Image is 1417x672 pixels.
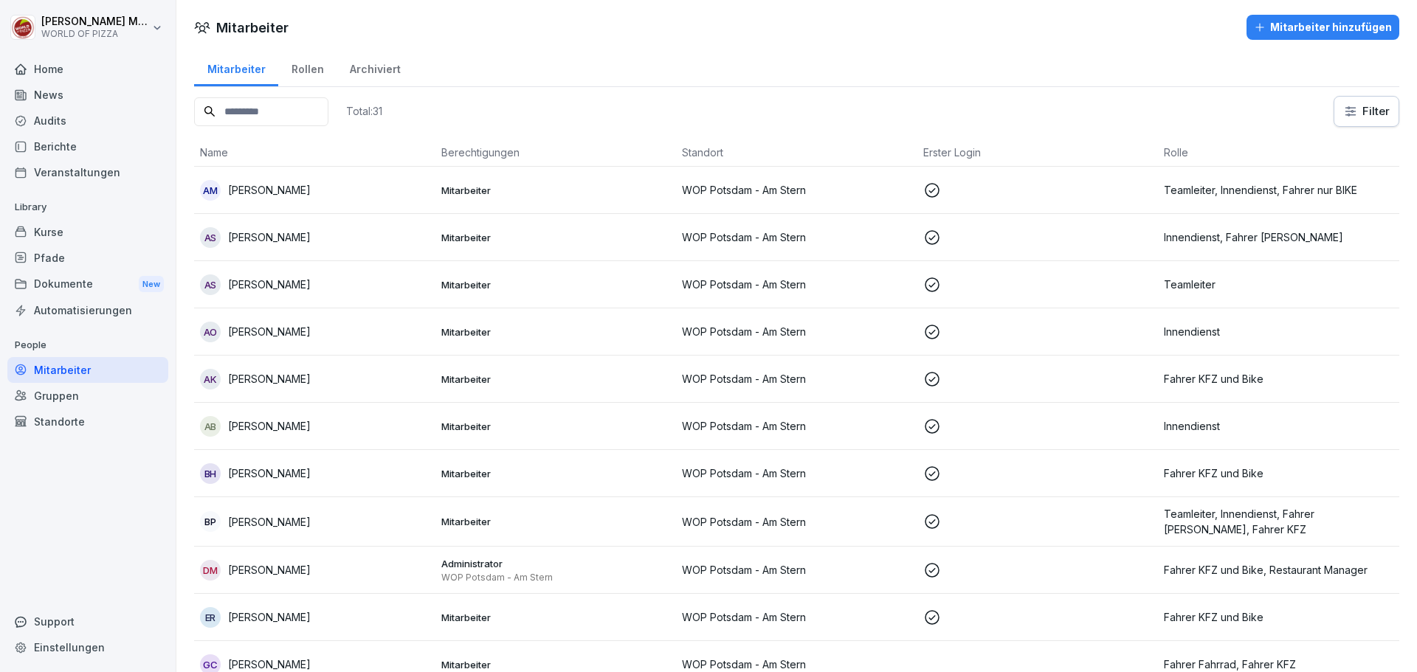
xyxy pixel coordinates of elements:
p: WOP Potsdam - Am Stern [682,182,911,198]
p: WOP Potsdam - Am Stern [682,514,911,530]
p: Fahrer KFZ und Bike [1164,371,1393,387]
a: Archiviert [337,49,413,86]
p: Library [7,195,168,219]
p: WOP Potsdam - Am Stern [682,324,911,339]
p: Mitarbeiter [441,184,671,197]
p: [PERSON_NAME] [228,514,311,530]
p: [PERSON_NAME] [228,182,311,198]
a: Gruppen [7,383,168,409]
p: [PERSON_NAME] [228,465,311,481]
p: Mitarbeiter [441,611,671,624]
div: Kurse [7,219,168,245]
p: Fahrer KFZ und Bike [1164,465,1393,481]
p: Mitarbeiter [441,515,671,528]
a: Rollen [278,49,337,86]
p: Teamleiter [1164,277,1393,292]
p: WOP Potsdam - Am Stern [682,229,911,245]
a: Berichte [7,134,168,159]
div: ER [200,607,221,628]
p: WOP Potsdam - Am Stern [682,418,911,434]
p: Innendienst [1164,418,1393,434]
p: WOP Potsdam - Am Stern [682,465,911,481]
p: Mitarbeiter [441,373,671,386]
a: DokumenteNew [7,271,168,298]
p: Fahrer KFZ und Bike [1164,609,1393,625]
th: Name [194,139,435,167]
p: People [7,333,168,357]
th: Rolle [1158,139,1399,167]
a: Home [7,56,168,82]
p: [PERSON_NAME] [228,418,311,434]
p: [PERSON_NAME] [228,562,311,578]
div: Support [7,609,168,634]
div: BP [200,511,221,532]
div: BH [200,463,221,484]
p: WOP Potsdam - Am Stern [682,371,911,387]
div: AM [200,180,221,201]
p: [PERSON_NAME] [228,277,311,292]
a: Einstellungen [7,634,168,660]
div: AS [200,227,221,248]
th: Erster Login [917,139,1159,167]
p: Total: 31 [346,104,382,118]
p: WOP Potsdam - Am Stern [682,609,911,625]
p: [PERSON_NAME] [228,229,311,245]
p: [PERSON_NAME] Mörsel [41,15,149,28]
th: Standort [676,139,917,167]
p: Mitarbeiter [441,420,671,433]
div: Dokumente [7,271,168,298]
p: Mitarbeiter [441,278,671,291]
a: Automatisierungen [7,297,168,323]
p: Fahrer KFZ und Bike, Restaurant Manager [1164,562,1393,578]
p: Mitarbeiter [441,231,671,244]
p: [PERSON_NAME] [228,657,311,672]
p: Innendienst [1164,324,1393,339]
div: New [139,276,164,293]
p: Mitarbeiter [441,325,671,339]
p: WOP Potsdam - Am Stern [682,562,911,578]
a: Pfade [7,245,168,271]
a: Audits [7,108,168,134]
a: News [7,82,168,108]
div: AK [200,369,221,389]
div: AS [200,274,221,295]
button: Filter [1334,97,1399,126]
a: Veranstaltungen [7,159,168,185]
h1: Mitarbeiter [216,18,289,38]
p: WOP Potsdam - Am Stern [682,657,911,672]
div: DM [200,560,221,581]
div: Mitarbeiter hinzufügen [1254,19,1392,35]
p: Mitarbeiter [441,467,671,480]
p: Teamleiter, Innendienst, Fahrer [PERSON_NAME], Fahrer KFZ [1164,506,1393,537]
p: [PERSON_NAME] [228,609,311,625]
p: [PERSON_NAME] [228,324,311,339]
div: Mitarbeiter [194,49,278,86]
p: Administrator [441,557,671,570]
a: Mitarbeiter [7,357,168,383]
div: Filter [1343,104,1390,119]
p: Fahrer Fahrrad, Fahrer KFZ [1164,657,1393,672]
a: Standorte [7,409,168,434]
p: WOP Potsdam - Am Stern [441,572,671,583]
p: WOP Potsdam - Am Stern [682,277,911,292]
p: Teamleiter, Innendienst, Fahrer nur BIKE [1164,182,1393,198]
div: AB [200,416,221,437]
p: Innendienst, Fahrer [PERSON_NAME] [1164,229,1393,245]
p: [PERSON_NAME] [228,371,311,387]
div: AO [200,322,221,342]
p: Mitarbeiter [441,658,671,671]
p: WORLD OF PIZZA [41,29,149,39]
